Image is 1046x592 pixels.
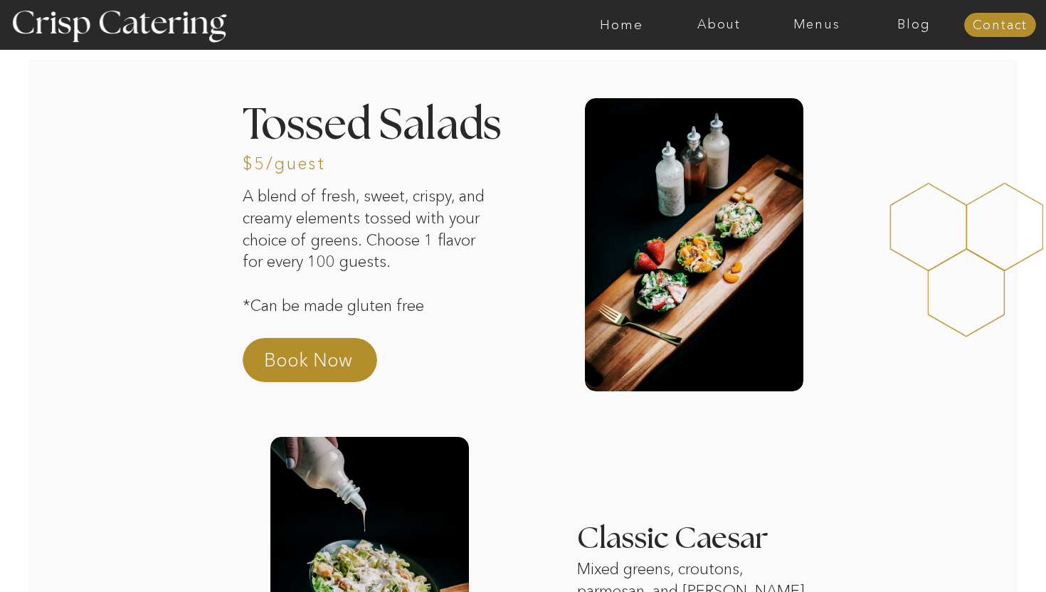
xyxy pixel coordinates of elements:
[264,347,389,381] a: Book Now
[904,521,1046,592] iframe: podium webchat widget bubble
[243,186,485,314] p: A blend of fresh, sweet, crispy, and creamy elements tossed with your choice of greens. Choose 1 ...
[243,105,516,142] h2: Tossed Salads
[577,524,850,538] h3: Classic Caesar
[865,18,963,32] a: Blog
[243,155,324,169] h3: $5/guest
[670,18,768,32] a: About
[573,18,670,32] a: Home
[964,18,1036,33] a: Contact
[804,368,1046,539] iframe: podium webchat widget prompt
[768,18,865,32] a: Menus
